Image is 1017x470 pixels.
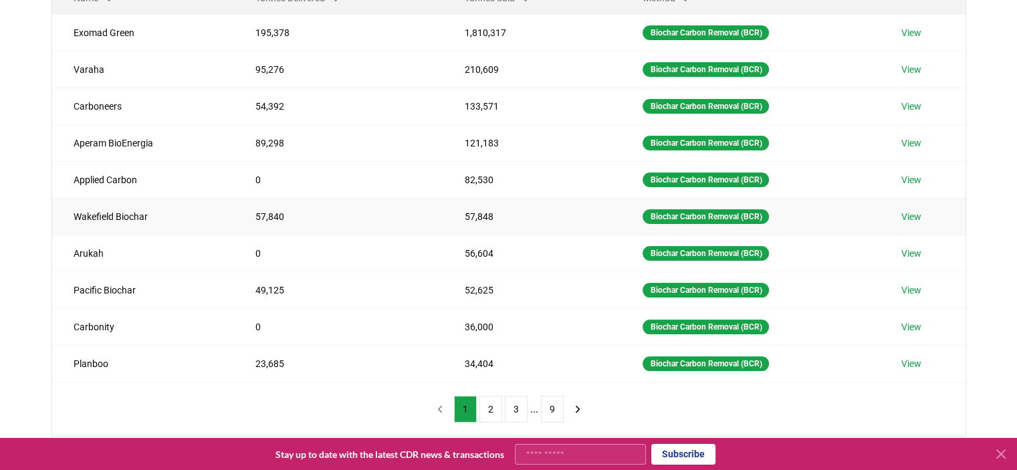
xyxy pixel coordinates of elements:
[52,271,235,308] td: Pacific Biochar
[901,210,921,223] a: View
[234,345,443,382] td: 23,685
[52,88,235,124] td: Carboneers
[454,396,477,423] button: 1
[530,401,538,417] li: ...
[901,283,921,297] a: View
[443,14,621,51] td: 1,810,317
[643,209,769,224] div: Biochar Carbon Removal (BCR)
[234,51,443,88] td: 95,276
[479,396,502,423] button: 2
[52,14,235,51] td: Exomad Green
[901,173,921,187] a: View
[901,357,921,370] a: View
[443,345,621,382] td: 34,404
[52,161,235,198] td: Applied Carbon
[643,320,769,334] div: Biochar Carbon Removal (BCR)
[52,308,235,345] td: Carbonity
[901,136,921,150] a: View
[901,320,921,334] a: View
[643,25,769,40] div: Biochar Carbon Removal (BCR)
[643,62,769,77] div: Biochar Carbon Removal (BCR)
[443,161,621,198] td: 82,530
[52,235,235,271] td: Arukah
[52,124,235,161] td: Aperam BioEnergia
[234,235,443,271] td: 0
[443,124,621,161] td: 121,183
[234,161,443,198] td: 0
[443,88,621,124] td: 133,571
[52,198,235,235] td: Wakefield Biochar
[505,396,528,423] button: 3
[234,271,443,308] td: 49,125
[52,345,235,382] td: Planboo
[643,99,769,114] div: Biochar Carbon Removal (BCR)
[643,356,769,371] div: Biochar Carbon Removal (BCR)
[643,246,769,261] div: Biochar Carbon Removal (BCR)
[443,308,621,345] td: 36,000
[901,63,921,76] a: View
[443,198,621,235] td: 57,848
[234,14,443,51] td: 195,378
[443,271,621,308] td: 52,625
[234,124,443,161] td: 89,298
[443,51,621,88] td: 210,609
[234,198,443,235] td: 57,840
[566,396,589,423] button: next page
[443,235,621,271] td: 56,604
[643,172,769,187] div: Biochar Carbon Removal (BCR)
[541,396,564,423] button: 9
[234,308,443,345] td: 0
[643,283,769,298] div: Biochar Carbon Removal (BCR)
[901,100,921,113] a: View
[643,136,769,150] div: Biochar Carbon Removal (BCR)
[234,88,443,124] td: 54,392
[901,247,921,260] a: View
[52,51,235,88] td: Varaha
[901,26,921,39] a: View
